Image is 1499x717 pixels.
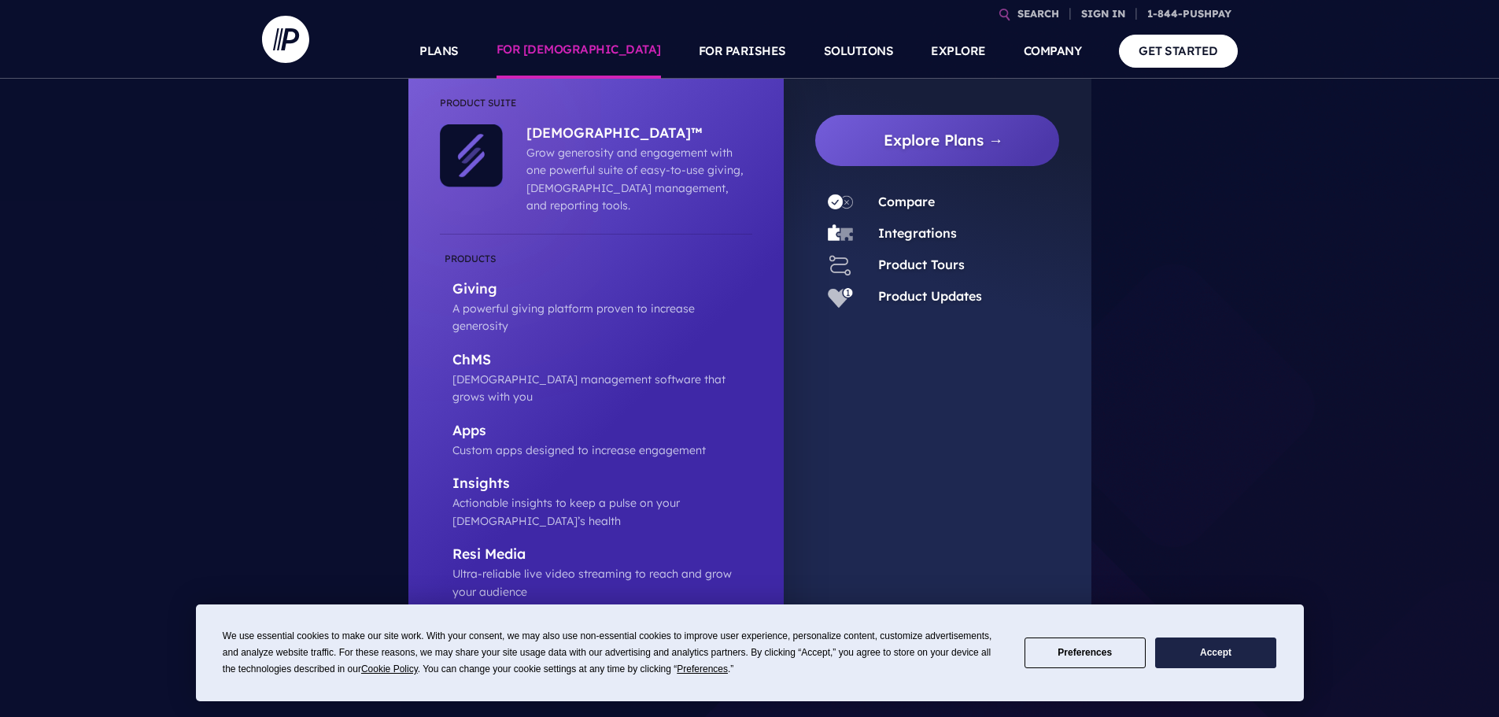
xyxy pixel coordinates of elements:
[419,24,459,79] a: PLANS
[878,225,957,241] a: Integrations
[452,300,752,335] p: A powerful giving platform proven to increase generosity
[440,124,503,187] img: ChurchStaq™ - Icon
[452,565,752,601] p: Ultra-reliable live video streaming to reach and grow your audience
[815,221,866,246] a: Integrations - Icon
[815,253,866,278] a: Product Tours - Icon
[824,24,894,79] a: SOLUTIONS
[1119,35,1238,67] a: GET STARTED
[440,545,752,601] a: Resi Media Ultra-reliable live video streaming to reach and grow your audience
[828,221,853,246] img: Integrations - Icon
[452,351,752,371] p: ChMS
[828,190,853,215] img: Compare - Icon
[440,422,752,460] a: Apps Custom apps designed to increase engagement
[878,257,965,272] a: Product Tours
[452,442,752,459] p: Custom apps designed to increase engagement
[1155,638,1276,668] button: Accept
[361,663,418,674] span: Cookie Policy
[440,351,752,406] a: ChMS [DEMOGRAPHIC_DATA] management software that grows with you
[497,24,661,79] a: FOR [DEMOGRAPHIC_DATA]
[452,494,752,530] p: Actionable insights to keep a pulse on your [DEMOGRAPHIC_DATA]’s health
[815,190,866,215] a: Compare - Icon
[503,124,744,215] a: [DEMOGRAPHIC_DATA]™ Grow generosity and engagement with one powerful suite of easy-to-use giving,...
[223,628,1006,678] div: We use essential cookies to make our site work. With your consent, we may also use non-essential ...
[699,24,786,79] a: FOR PARISHES
[440,94,752,124] li: Product Suite
[440,475,752,530] a: Insights Actionable insights to keep a pulse on your [DEMOGRAPHIC_DATA]’s health
[828,284,853,309] img: Product Updates - Icon
[452,422,752,442] p: Apps
[1025,638,1146,668] button: Preferences
[828,115,1060,166] a: Explore Plans →
[1024,24,1082,79] a: COMPANY
[440,250,752,335] a: Giving A powerful giving platform proven to increase generosity
[526,144,744,215] p: Grow generosity and engagement with one powerful suite of easy-to-use giving, [DEMOGRAPHIC_DATA] ...
[452,475,752,494] p: Insights
[526,124,744,144] p: [DEMOGRAPHIC_DATA]™
[815,284,866,309] a: Product Updates - Icon
[931,24,986,79] a: EXPLORE
[452,371,752,406] p: [DEMOGRAPHIC_DATA] management software that grows with you
[196,604,1304,701] div: Cookie Consent Prompt
[878,194,935,209] a: Compare
[452,545,752,565] p: Resi Media
[878,288,982,304] a: Product Updates
[677,663,728,674] span: Preferences
[828,253,853,278] img: Product Tours - Icon
[452,280,752,300] p: Giving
